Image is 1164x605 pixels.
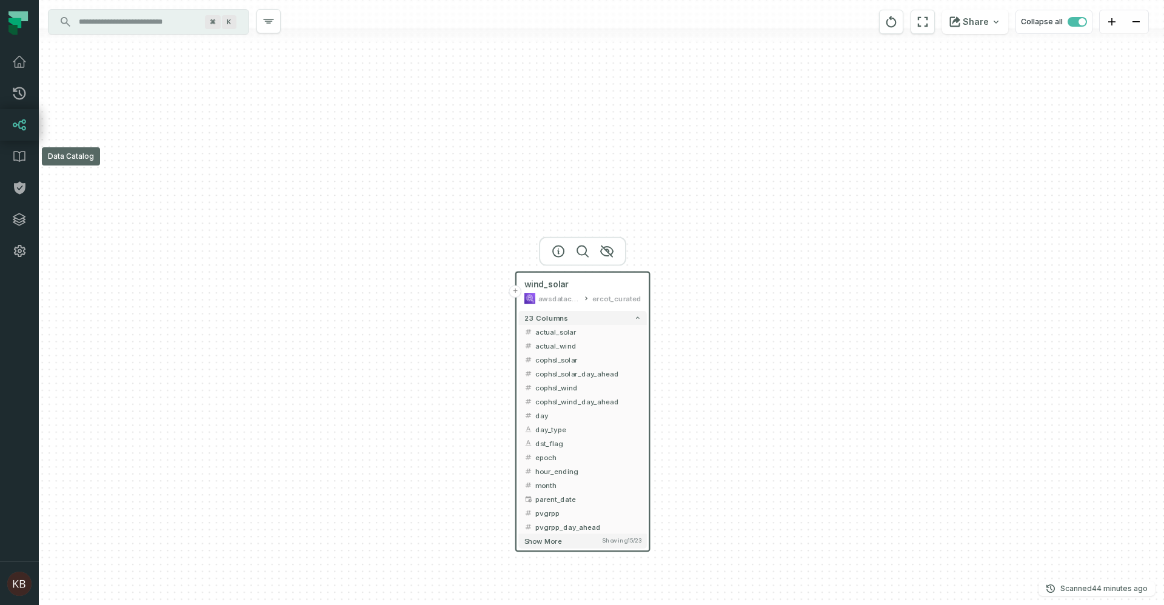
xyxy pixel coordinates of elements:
[524,314,568,323] span: 23 columns
[538,293,580,304] div: awsdatacatalog
[524,383,533,392] span: integer
[535,452,641,463] span: epoch
[222,15,236,29] span: Press ⌘ + K to focus the search bar
[518,436,646,450] button: dst_flag
[524,523,533,531] span: integer
[509,285,522,298] button: +
[518,450,646,464] button: epoch
[518,367,646,381] button: cophsl_solar_day_ahead
[535,396,641,407] span: cophsl_wind_day_ahead
[524,439,533,447] span: string
[518,478,646,492] button: month
[1124,10,1148,34] button: zoom out
[535,327,641,337] span: actual_solar
[524,536,562,545] span: Show more
[524,397,533,406] span: integer
[535,383,641,393] span: cophsl_wind
[518,492,646,506] button: parent_date
[205,15,221,29] span: Press ⌘ + K to focus the search bar
[524,509,533,517] span: integer
[518,534,646,549] button: Show moreShowing15/23
[518,409,646,423] button: day
[535,507,641,518] span: pvgrpp
[1039,581,1155,596] button: Scanned[DATE] 10:01:49 AM
[524,341,533,350] span: integer
[535,438,641,449] span: dst_flag
[518,381,646,395] button: cophsl_wind
[518,520,646,534] button: pvgrpp_day_ahead
[524,355,533,364] span: integer
[524,327,533,336] span: integer
[592,293,641,304] div: ercot_curated
[524,467,533,475] span: integer
[518,339,646,353] button: actual_wind
[524,279,569,290] span: wind_solar
[518,325,646,339] button: actual_solar
[1060,583,1148,595] p: Scanned
[535,410,641,421] span: day
[535,493,641,504] span: parent_date
[602,538,641,544] span: Showing 15 / 23
[518,353,646,367] button: cophsl_solar
[518,464,646,478] button: hour_ending
[535,424,641,435] span: day_type
[524,481,533,489] span: integer
[524,453,533,461] span: integer
[524,369,533,378] span: integer
[524,411,533,419] span: integer
[535,355,641,365] span: cophsl_solar
[524,425,533,433] span: string
[518,506,646,520] button: pvgrpp
[535,369,641,379] span: cophsl_solar_day_ahead
[518,423,646,436] button: day_type
[518,395,646,409] button: cophsl_wind_day_ahead
[535,466,641,476] span: hour_ending
[1100,10,1124,34] button: zoom in
[42,147,100,165] div: Data Catalog
[1015,10,1092,34] button: Collapse all
[1092,584,1148,593] relative-time: Sep 5, 2025, 10:01 AM CDT
[524,495,533,503] span: timestamp
[942,10,1008,34] button: Share
[535,521,641,532] span: pvgrpp_day_ahead
[535,480,641,490] span: month
[7,572,32,596] img: avatar of Kennedy Bruce
[535,341,641,351] span: actual_wind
